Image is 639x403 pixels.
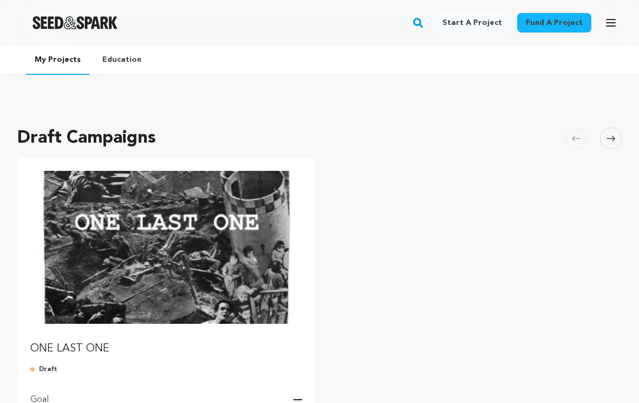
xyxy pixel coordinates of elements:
p: ONE LAST ONE [30,341,302,356]
h2: Draft Campaigns [17,125,156,151]
a: Seed&Spark Homepage [32,16,118,29]
a: Fund a project [517,13,591,33]
a: Education [94,46,150,74]
img: submitted-for-review.svg [30,365,39,374]
img: Seed&Spark Logo Dark Mode [32,16,118,29]
a: Fund ONE LAST ONE [30,171,302,356]
a: Start a project [434,13,511,33]
p: Draft [30,365,302,374]
a: My Projects [26,46,89,75]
